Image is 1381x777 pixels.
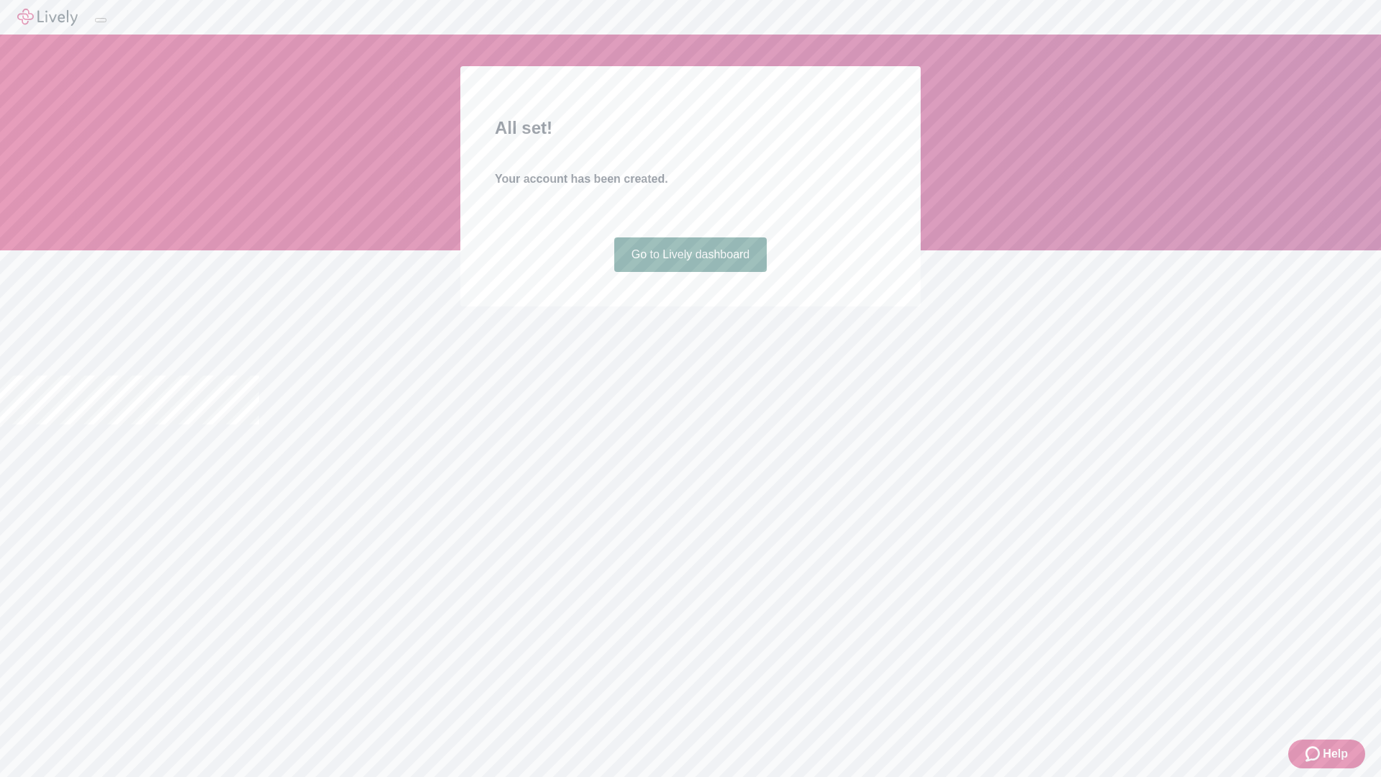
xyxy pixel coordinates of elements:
[1288,740,1365,768] button: Zendesk support iconHelp
[1323,745,1348,763] span: Help
[1305,745,1323,763] svg: Zendesk support icon
[17,9,78,26] img: Lively
[95,18,106,22] button: Log out
[495,171,886,188] h4: Your account has been created.
[495,115,886,141] h2: All set!
[614,237,767,272] a: Go to Lively dashboard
